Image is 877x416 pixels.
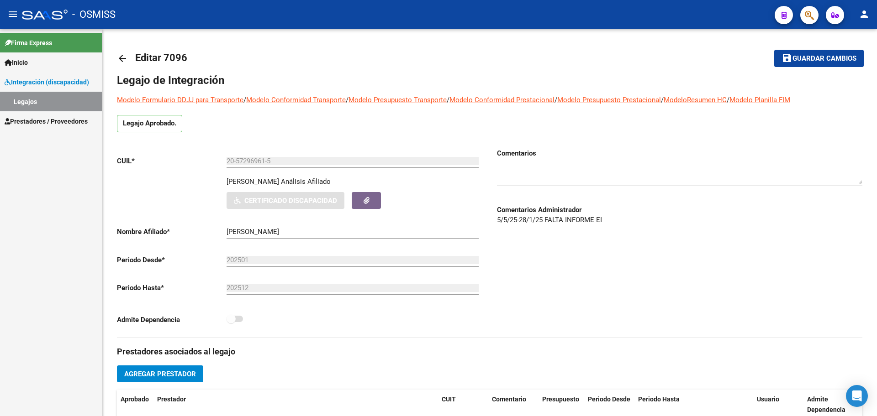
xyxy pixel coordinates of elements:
[5,38,52,48] span: Firma Express
[124,370,196,378] span: Agregar Prestador
[729,96,790,104] a: Modelo Planilla FIM
[497,205,862,215] h3: Comentarios Administrador
[117,96,243,104] a: Modelo Formulario DDJJ para Transporte
[492,395,526,403] span: Comentario
[5,116,88,126] span: Prestadores / Proveedores
[117,156,227,166] p: CUIL
[774,50,864,67] button: Guardar cambios
[117,53,128,64] mat-icon: arrow_back
[246,96,346,104] a: Modelo Conformidad Transporte
[442,395,456,403] span: CUIT
[664,96,727,104] a: ModeloResumen HC
[227,177,279,187] p: [PERSON_NAME]
[497,215,862,225] p: 5/5/25-28/1/25 FALTA INFORME EI
[449,96,555,104] a: Modelo Conformidad Prestacional
[281,177,331,187] div: Análisis Afiliado
[72,5,116,25] span: - OSMISS
[792,55,856,63] span: Guardar cambios
[117,365,203,382] button: Agregar Prestador
[117,283,227,293] p: Periodo Hasta
[757,395,779,403] span: Usuario
[117,255,227,265] p: Periodo Desde
[117,73,862,88] h1: Legajo de Integración
[5,57,28,68] span: Inicio
[5,77,89,87] span: Integración (discapacidad)
[117,227,227,237] p: Nombre Afiliado
[227,192,344,209] button: Certificado Discapacidad
[349,96,447,104] a: Modelo Presupuesto Transporte
[117,115,182,132] p: Legajo Aprobado.
[117,315,227,325] p: Admite Dependencia
[588,395,630,403] span: Periodo Desde
[807,395,845,413] span: Admite Dependencia
[542,395,579,403] span: Presupuesto
[846,385,868,407] div: Open Intercom Messenger
[638,395,680,403] span: Periodo Hasta
[135,52,187,63] span: Editar 7096
[557,96,661,104] a: Modelo Presupuesto Prestacional
[244,197,337,205] span: Certificado Discapacidad
[782,52,792,63] mat-icon: save
[497,148,862,158] h3: Comentarios
[157,395,186,403] span: Prestador
[117,345,862,358] h3: Prestadores asociados al legajo
[7,9,18,20] mat-icon: menu
[859,9,870,20] mat-icon: person
[121,395,149,403] span: Aprobado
